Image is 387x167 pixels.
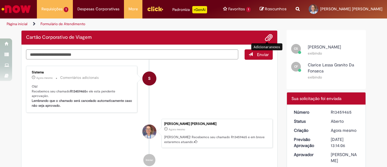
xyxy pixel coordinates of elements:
[320,6,382,12] span: [PERSON_NAME] [PERSON_NAME]
[169,128,185,131] span: Agora mesmo
[289,127,327,133] dt: Criação
[147,4,163,13] img: click_logo_yellow_360x200.png
[331,118,359,124] div: Aberto
[331,109,359,115] div: R13459465
[265,34,273,42] button: Adicionar anexos
[32,71,132,74] div: Sistema
[142,125,156,139] div: Jessica Azevedo De Aguiar
[36,76,53,80] time: 28/08/2025 17:14:17
[251,43,282,50] div: Adicionar anexos
[308,75,322,80] small: exibindo
[64,7,68,12] span: 1
[308,62,354,74] span: Clarice Lessa Granito Da Fonseca
[41,22,85,26] a: Formulário de Atendimento
[257,52,269,57] span: Enviar
[142,72,156,85] div: System
[331,152,359,164] div: [PERSON_NAME]
[164,122,269,126] div: [PERSON_NAME] [PERSON_NAME]
[294,65,298,68] span: CF
[77,6,119,12] span: Despesas Corporativas
[228,6,245,12] span: Favoritos
[172,6,207,13] div: Padroniza
[70,89,86,94] b: R13459465
[331,136,359,149] div: [DATE] 13:14:06
[331,128,356,133] span: Agora mesmo
[26,49,238,59] textarea: Digite sua mensagem aqui...
[289,152,327,158] dt: Aprovador
[331,128,356,133] time: 28/08/2025 17:14:06
[164,135,269,144] p: [PERSON_NAME]! Recebemos seu chamado R13459465 e em breve estaremos atuando.
[5,18,253,30] ul: Trilhas de página
[32,99,133,108] b: Lembrando que o chamado será cancelado automaticamente caso não seja aprovado.
[308,44,341,50] span: [PERSON_NAME]
[260,6,287,12] a: Rascunhos
[148,71,151,86] span: S
[128,6,138,12] span: More
[1,3,32,15] img: ServiceNow
[289,109,327,115] dt: Número
[60,75,99,80] small: Comentários adicionais
[246,7,251,12] span: 1
[192,6,207,13] p: +GenAi
[289,136,327,149] dt: Previsão Aprovação
[245,49,273,60] button: Enviar
[7,22,28,26] a: Página inicial
[32,84,132,108] p: Olá! Recebemos seu chamado e ele esta pendente aprovação.
[26,119,273,148] li: Jessica Azevedo De Aguiar
[265,6,287,12] span: Rascunhos
[41,6,63,12] span: Requisições
[26,35,92,40] h2: Cartão Corporativo de Viagem Histórico de tíquete
[169,128,185,131] time: 28/08/2025 17:14:06
[291,96,341,101] span: Sua solicitação foi enviada
[289,118,327,124] dt: Status
[331,127,359,133] div: 28/08/2025 17:14:06
[36,76,53,80] span: Agora mesmo
[308,51,322,56] small: exibindo
[294,47,298,51] span: CS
